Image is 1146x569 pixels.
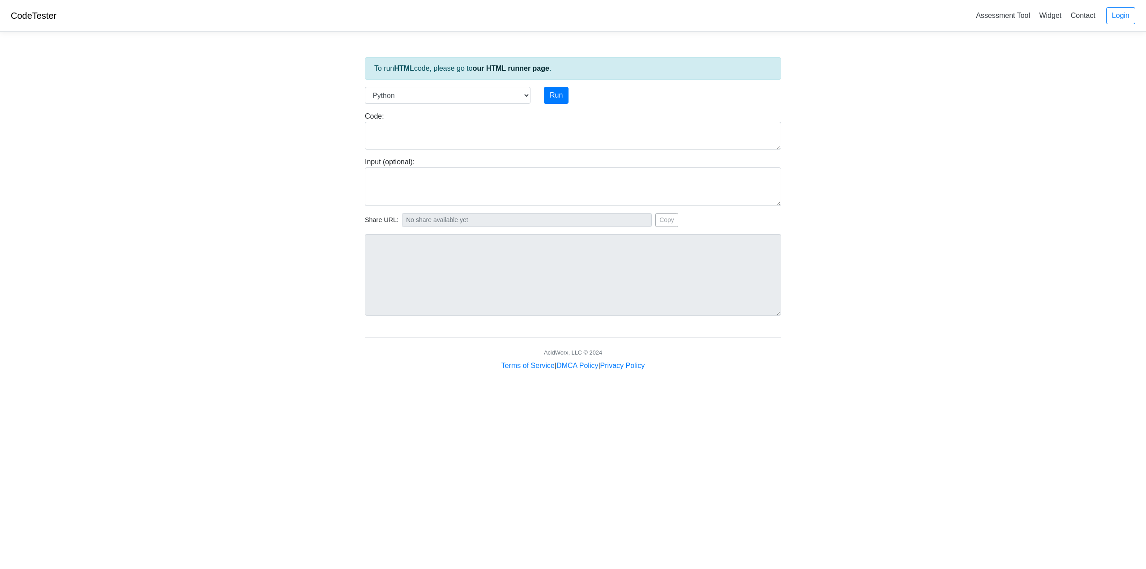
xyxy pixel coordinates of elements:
a: CodeTester [11,11,56,21]
div: Code: [358,111,788,150]
div: | | [501,360,645,371]
input: No share available yet [402,213,652,227]
strong: HTML [394,64,414,72]
a: Contact [1067,8,1099,23]
div: Input (optional): [358,157,788,206]
div: To run code, please go to . [365,57,781,80]
button: Copy [655,213,678,227]
a: Widget [1035,8,1065,23]
a: Terms of Service [501,362,555,369]
a: DMCA Policy [556,362,598,369]
div: AcidWorx, LLC © 2024 [544,348,602,357]
button: Run [544,87,569,104]
a: Assessment Tool [972,8,1034,23]
a: Privacy Policy [600,362,645,369]
span: Share URL: [365,215,398,225]
a: our HTML runner page [473,64,549,72]
a: Login [1106,7,1135,24]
